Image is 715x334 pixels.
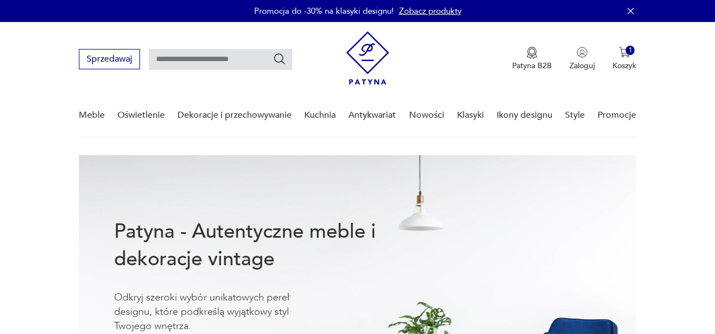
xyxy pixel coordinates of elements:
a: Klasyki [457,94,484,136]
p: Zaloguj [569,61,595,71]
a: Sprzedawaj [79,56,140,64]
p: Koszyk [612,61,636,71]
p: Patyna B2B [512,61,552,71]
a: Promocje [598,94,636,136]
p: Promocja do -30% na klasyki designu! [254,6,394,17]
button: Szukaj [273,52,286,65]
a: Dekoracje i przechowywanie [178,94,292,136]
a: Style [565,94,585,136]
div: 1 [626,46,635,55]
a: Ikony designu [497,94,552,136]
button: Sprzedawaj [79,49,140,69]
a: Kuchnia [304,94,336,136]
h1: Patyna - Autentyczne meble i dekoracje vintage [114,218,412,273]
img: Ikona medalu [526,47,537,59]
button: Patyna B2B [512,47,552,71]
a: Zobacz produkty [399,6,461,17]
a: Oświetlenie [117,94,165,136]
img: Patyna - sklep z meblami i dekoracjami vintage [346,31,389,85]
a: Antykwariat [348,94,396,136]
a: Nowości [409,94,444,136]
a: Ikona medaluPatyna B2B [512,47,552,71]
button: Zaloguj [569,47,595,71]
img: Ikonka użytkownika [577,47,588,58]
button: 1Koszyk [612,47,636,71]
a: Meble [79,94,105,136]
p: Odkryj szeroki wybór unikatowych pereł designu, które podkreślą wyjątkowy styl Twojego wnętrza. [114,291,324,333]
img: Ikona koszyka [619,47,630,58]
